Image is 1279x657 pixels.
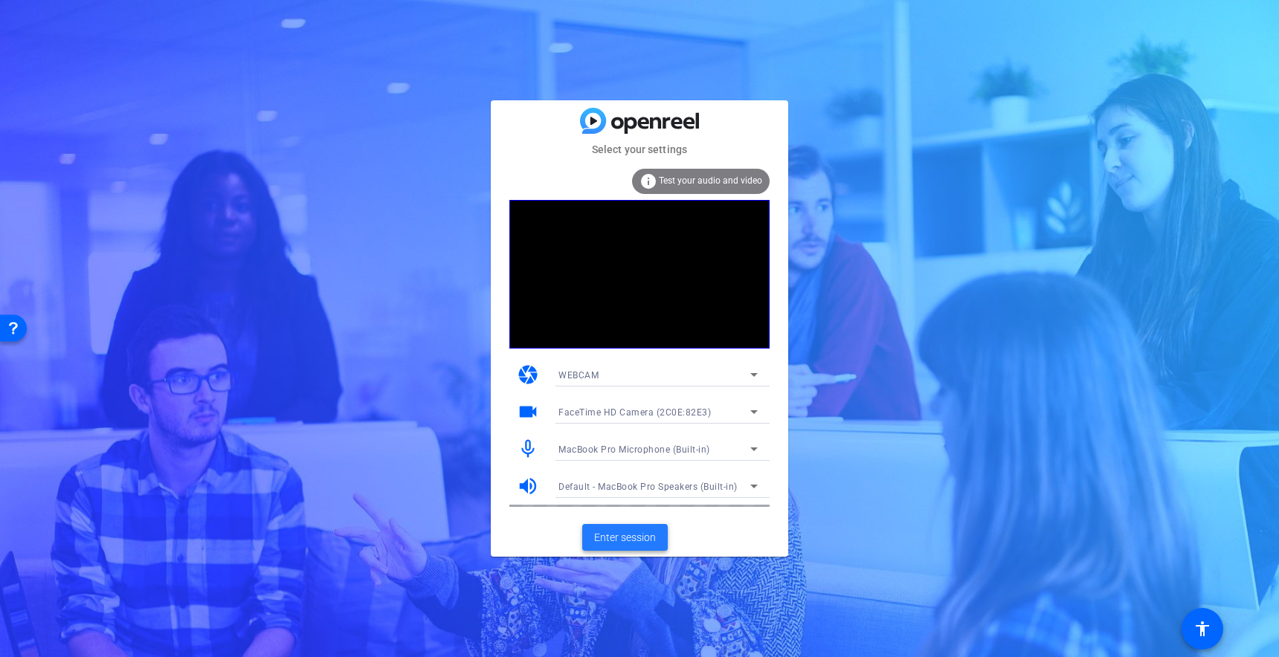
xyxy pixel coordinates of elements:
mat-icon: info [639,172,657,190]
mat-icon: volume_up [517,475,539,497]
span: MacBook Pro Microphone (Built-in) [558,444,710,455]
mat-card-subtitle: Select your settings [491,141,788,158]
mat-icon: videocam [517,401,539,423]
span: Enter session [594,530,656,546]
mat-icon: camera [517,363,539,386]
span: Test your audio and video [659,175,762,186]
span: WEBCAM [558,370,599,381]
span: FaceTime HD Camera (2C0E:82E3) [558,407,711,418]
mat-icon: mic_none [517,438,539,460]
mat-icon: accessibility [1193,620,1211,638]
span: Default - MacBook Pro Speakers (Built-in) [558,482,738,492]
button: Enter session [582,524,668,551]
img: blue-gradient.svg [580,108,699,134]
